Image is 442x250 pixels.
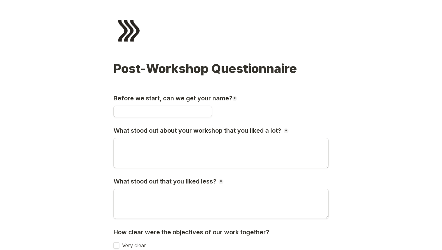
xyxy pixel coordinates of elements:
[114,95,234,102] h3: Before we start, can we get your name?
[119,243,146,248] label: Very clear
[114,228,271,236] h3: How clear were the objectives of our work together?
[114,138,328,168] textarea: What stood out about your workshop that you liked a lot?
[114,178,218,185] h3: What stood out that you liked less?
[114,127,283,135] h3: What stood out about your workshop that you liked a lot?
[114,15,144,46] img: Form logo
[114,106,212,117] input: Before we start, can we get your name?
[114,62,328,88] h1: Post-Workshop Questionnaire
[114,189,328,219] textarea: What stood out that you liked less?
